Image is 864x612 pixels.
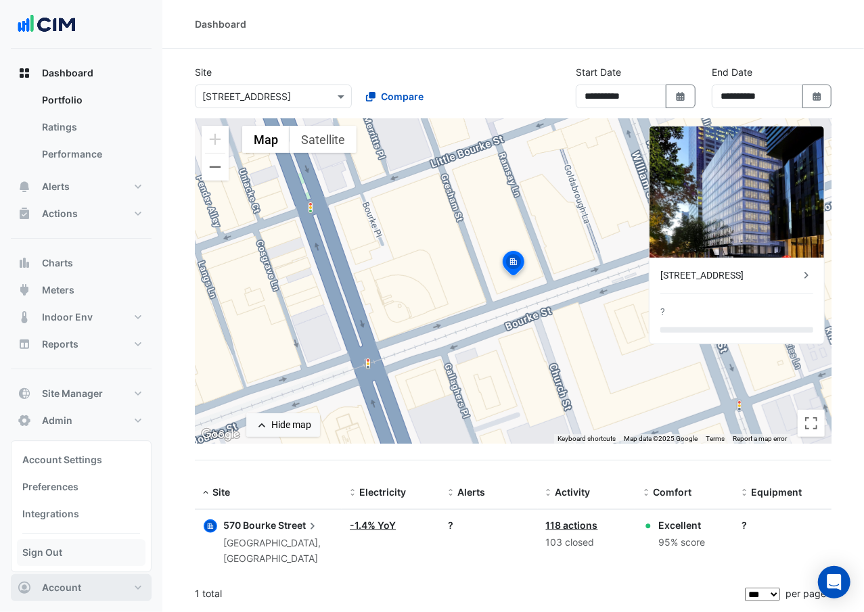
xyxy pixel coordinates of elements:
[31,114,152,141] a: Ratings
[212,486,230,498] span: Site
[499,249,528,281] img: site-pin-selected.svg
[11,440,152,572] div: Account
[18,283,31,297] app-icon: Meters
[11,331,152,358] button: Reports
[42,414,72,427] span: Admin
[11,304,152,331] button: Indoor Env
[650,126,824,258] img: 570 Bourke Street
[11,277,152,304] button: Meters
[18,387,31,400] app-icon: Site Manager
[660,305,665,319] div: ?
[17,446,145,473] a: Account Settings
[198,426,243,444] a: Open this area in Google Maps (opens a new window)
[457,486,485,498] span: Alerts
[11,574,152,601] button: Account
[381,89,424,103] span: Compare
[42,283,74,297] span: Meters
[733,435,787,442] a: Report a map error
[223,536,334,567] div: [GEOGRAPHIC_DATA], [GEOGRAPHIC_DATA]
[546,535,628,550] div: 103 closed
[546,519,598,531] a: 118 actions
[242,126,290,153] button: Show street map
[11,200,152,227] button: Actions
[675,91,687,102] fa-icon: Select Date
[18,66,31,80] app-icon: Dashboard
[18,414,31,427] app-icon: Admin
[42,581,81,594] span: Account
[624,435,698,442] span: Map data ©2025 Google
[246,413,320,437] button: Hide map
[202,154,229,181] button: Zoom out
[798,410,825,437] button: Toggle fullscreen view
[818,566,850,598] div: Open Intercom Messenger
[18,256,31,270] app-icon: Charts
[448,518,530,532] div: ?
[576,65,621,79] label: Start Date
[31,87,152,114] a: Portfolio
[17,539,145,566] a: Sign Out
[223,519,276,531] span: 570 Bourke
[357,85,432,108] button: Compare
[195,17,246,31] div: Dashboard
[11,87,152,173] div: Dashboard
[202,126,229,153] button: Zoom in
[16,11,77,38] img: Company Logo
[653,486,691,498] span: Comfort
[17,500,145,527] a: Integrations
[11,250,152,277] button: Charts
[198,426,243,444] img: Google
[706,435,725,442] a: Terms (opens in new tab)
[11,60,152,87] button: Dashboard
[42,310,93,324] span: Indoor Env
[31,141,152,168] a: Performance
[42,180,70,193] span: Alerts
[195,65,212,79] label: Site
[660,268,800,283] div: [STREET_ADDRESS]
[350,519,396,531] a: -1.4% YoY
[42,207,78,220] span: Actions
[18,207,31,220] app-icon: Actions
[42,337,78,351] span: Reports
[18,310,31,324] app-icon: Indoor Env
[555,486,591,498] span: Activity
[359,486,406,498] span: Electricity
[658,535,705,550] div: 95% score
[17,473,145,500] a: Preferences
[42,66,93,80] span: Dashboard
[290,126,357,153] button: Show satellite imagery
[558,434,616,444] button: Keyboard shortcuts
[11,173,152,200] button: Alerts
[195,577,742,611] div: 1 total
[18,337,31,351] app-icon: Reports
[712,65,752,79] label: End Date
[751,486,802,498] span: Equipment
[42,387,103,400] span: Site Manager
[811,91,823,102] fa-icon: Select Date
[11,407,152,434] button: Admin
[786,588,826,599] span: per page
[658,518,705,532] div: Excellent
[42,256,73,270] span: Charts
[18,180,31,193] app-icon: Alerts
[11,380,152,407] button: Site Manager
[278,518,319,533] span: Street
[742,518,823,532] div: ?
[271,418,311,432] div: Hide map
